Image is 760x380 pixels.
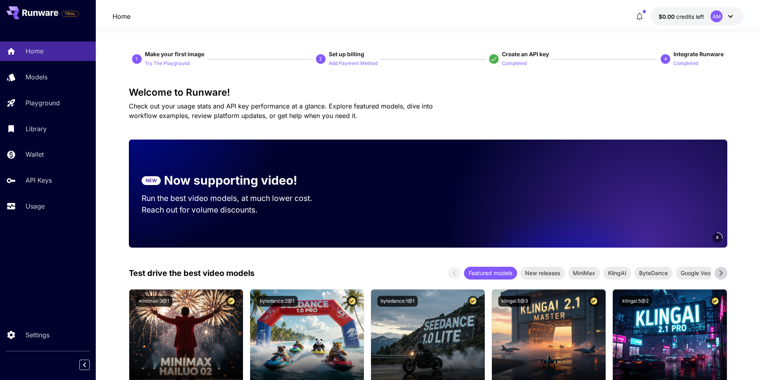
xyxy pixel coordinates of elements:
[347,296,357,307] button: Certified Model – Vetted for best performance and includes a commercial license.
[145,60,190,67] p: Try The Playground
[26,175,52,185] p: API Keys
[113,12,130,21] a: Home
[710,296,721,307] button: Certified Model – Vetted for best performance and includes a commercial license.
[502,60,527,67] p: Completed
[26,124,47,134] p: Library
[673,51,724,57] span: Integrate Runware
[329,60,377,67] p: Add Payment Method
[145,58,190,68] button: Try The Playground
[673,60,698,67] p: Completed
[464,267,517,280] div: Featured models
[634,269,673,277] span: ByteDance
[711,10,722,22] div: AM
[136,296,172,307] button: minimax:3@1
[26,150,44,159] p: Wallet
[588,296,599,307] button: Certified Model – Vetted for best performance and includes a commercial license.
[329,51,364,57] span: Set up billing
[26,98,60,108] p: Playground
[716,234,719,240] span: 5
[62,11,79,17] span: TRIAL
[659,12,704,21] div: $0.00
[468,296,478,307] button: Certified Model – Vetted for best performance and includes a commercial license.
[634,267,673,280] div: ByteDance
[226,296,237,307] button: Certified Model – Vetted for best performance and includes a commercial license.
[145,51,204,57] span: Make your first image
[377,296,418,307] button: bytedance:1@1
[129,87,727,98] h3: Welcome to Runware!
[664,55,667,63] p: 4
[502,51,549,57] span: Create an API key
[135,55,138,63] p: 1
[498,296,531,307] button: klingai:5@3
[568,269,600,277] span: MiniMax
[129,102,433,120] span: Check out your usage stats and API key performance at a glance. Explore featured models, dive int...
[603,269,631,277] span: KlingAI
[619,296,652,307] button: klingai:5@2
[26,72,47,82] p: Models
[142,193,328,204] p: Run the best video models, at much lower cost.
[164,171,297,189] p: Now supporting video!
[85,358,96,372] div: Collapse sidebar
[673,58,698,68] button: Completed
[319,55,322,63] p: 2
[676,267,715,280] div: Google Veo
[603,267,631,280] div: KlingAI
[520,267,565,280] div: New releases
[257,296,298,307] button: bytedance:2@1
[79,360,90,370] button: Collapse sidebar
[129,267,255,279] p: Test drive the best video models
[26,46,43,56] p: Home
[146,177,157,184] p: NEW
[464,269,517,277] span: Featured models
[61,9,79,18] span: Add your payment card to enable full platform functionality.
[329,58,377,68] button: Add Payment Method
[502,58,527,68] button: Completed
[113,12,130,21] nav: breadcrumb
[142,204,328,216] p: Reach out for volume discounts.
[659,13,676,20] span: $0.00
[676,269,715,277] span: Google Veo
[676,13,704,20] span: credits left
[26,201,45,211] p: Usage
[26,330,49,340] p: Settings
[651,7,743,26] button: $0.00AM
[520,269,565,277] span: New releases
[568,267,600,280] div: MiniMax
